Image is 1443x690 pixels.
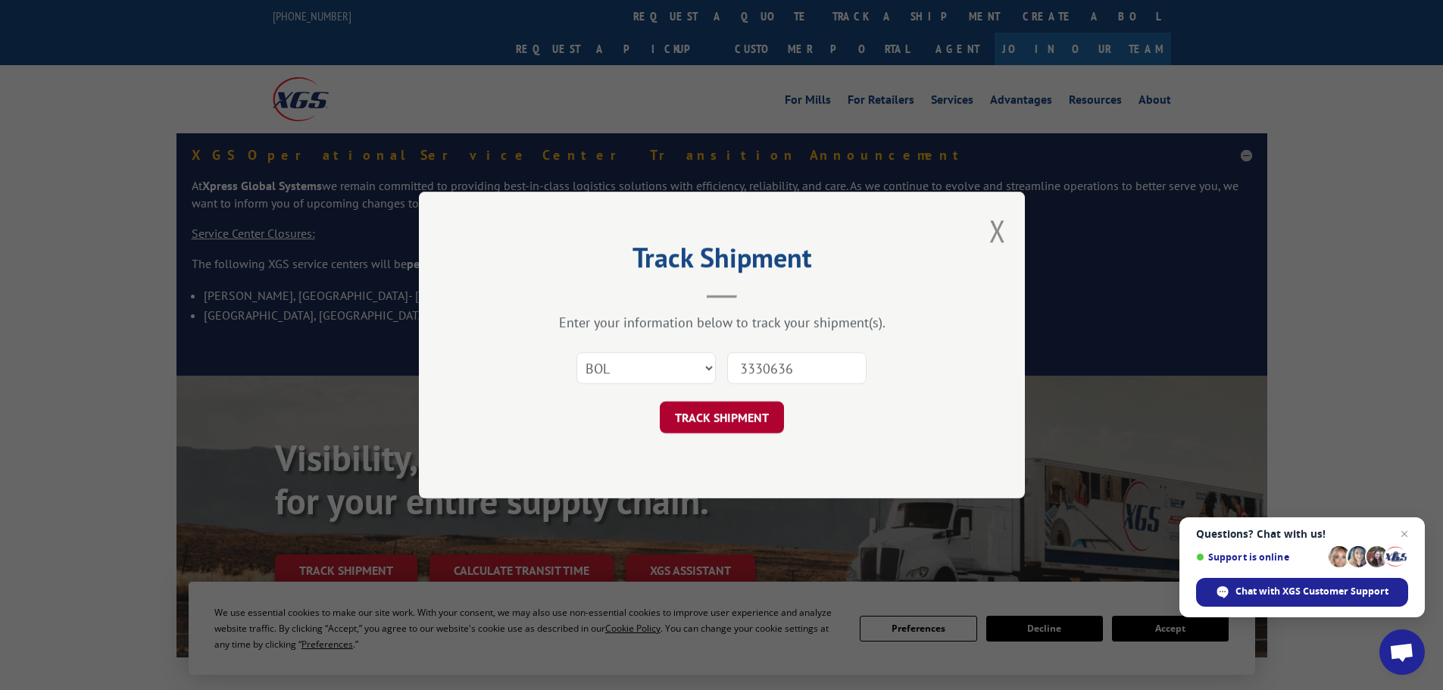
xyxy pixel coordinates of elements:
[1196,578,1408,607] span: Chat with XGS Customer Support
[495,247,949,276] h2: Track Shipment
[1196,528,1408,540] span: Questions? Chat with us!
[1379,629,1425,675] a: Open chat
[660,401,784,433] button: TRACK SHIPMENT
[1196,551,1323,563] span: Support is online
[495,314,949,331] div: Enter your information below to track your shipment(s).
[1235,585,1388,598] span: Chat with XGS Customer Support
[727,352,867,384] input: Number(s)
[989,211,1006,251] button: Close modal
